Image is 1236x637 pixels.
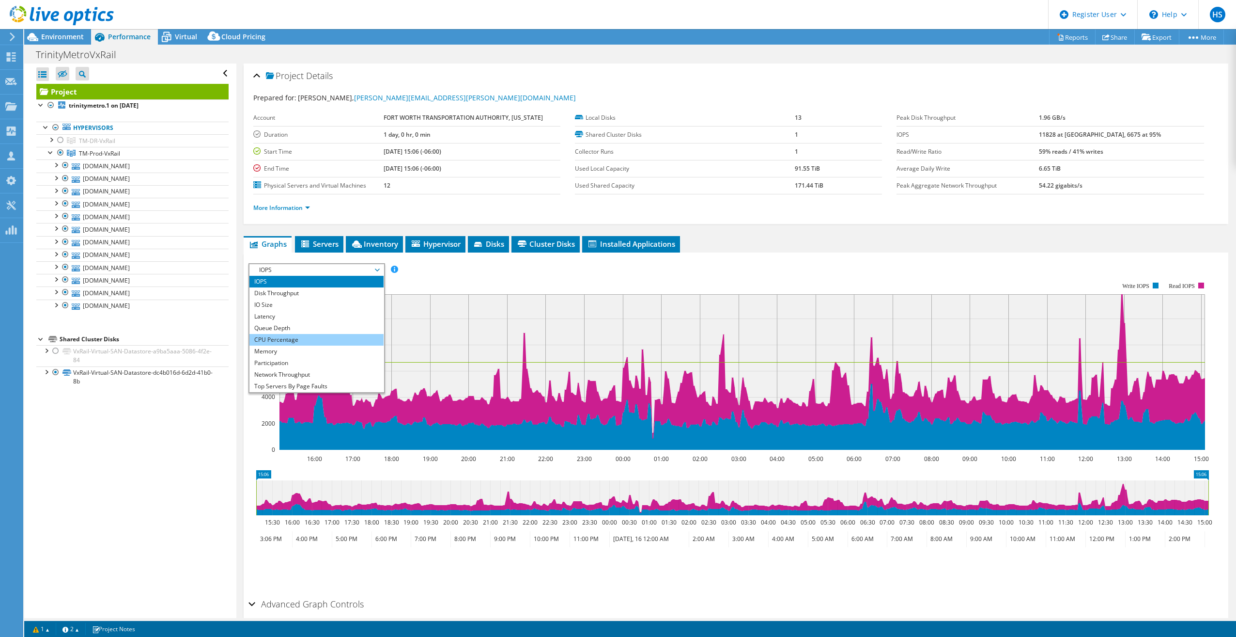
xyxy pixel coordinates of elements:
a: [DOMAIN_NAME] [36,249,229,261]
span: Performance [108,32,151,41]
a: [DOMAIN_NAME] [36,261,229,274]
a: VxRail-Virtual-SAN-Datastore-a9ba5aaa-5086-4f2e-84 [36,345,229,366]
a: [DOMAIN_NAME] [36,173,229,185]
label: Start Time [253,147,384,157]
text: 01:00 [641,518,656,526]
text: 13:00 [1116,455,1131,463]
b: 6.65 TiB [1039,164,1061,173]
a: [DOMAIN_NAME] [36,274,229,287]
text: 19:30 [423,518,438,526]
label: Used Local Capacity [575,164,795,174]
span: Project [266,71,304,81]
span: Cluster Disks [516,239,575,249]
text: 07:00 [885,455,900,463]
text: 02:00 [681,518,696,526]
span: Hypervisor [410,239,461,249]
a: Hypervisors [36,122,229,134]
b: 1 [795,130,798,139]
text: 11:00 [1038,518,1053,526]
a: [DOMAIN_NAME] [36,236,229,249]
text: 08:00 [924,455,939,463]
a: 1 [26,623,56,635]
a: VxRail-Virtual-SAN-Datastore-dc4b016d-6d2d-41b0-8b [36,366,229,388]
label: Shared Cluster Disks [575,130,795,140]
span: Graphs [248,239,287,249]
a: [DOMAIN_NAME] [36,300,229,312]
text: 09:00 [962,455,977,463]
label: Average Daily Write [896,164,1038,174]
li: Disk Throughput [249,287,384,299]
span: Servers [300,239,339,249]
text: 0 [272,446,275,454]
text: 12:00 [1078,455,1093,463]
svg: \n [1149,10,1158,19]
b: 1 [795,147,798,156]
a: Reports [1049,30,1096,45]
label: Peak Aggregate Network Throughput [896,181,1038,191]
span: TM-Prod-VxRail [79,149,120,158]
li: Participation [249,357,384,369]
a: Project [36,84,229,99]
b: 59% reads / 41% writes [1039,147,1103,156]
span: [PERSON_NAME], [298,93,576,102]
text: 22:00 [522,518,537,526]
text: 19:00 [403,518,418,526]
text: 06:00 [840,518,855,526]
span: Cloud Pricing [221,32,265,41]
text: 10:30 [1018,518,1033,526]
text: 07:30 [899,518,914,526]
text: 15:00 [1197,518,1212,526]
text: 02:30 [701,518,716,526]
span: Installed Applications [587,239,675,249]
b: 1 day, 0 hr, 0 min [384,130,431,139]
text: 21:00 [499,455,514,463]
span: HS [1210,7,1225,22]
text: 11:00 [1039,455,1054,463]
label: Read/Write Ratio [896,147,1038,157]
text: 00:00 [615,455,630,463]
label: Collector Runs [575,147,795,157]
b: 54.22 gigabits/s [1039,181,1082,190]
text: 04:00 [769,455,784,463]
text: 12:00 [1078,518,1093,526]
text: 18:00 [384,455,399,463]
text: 00:30 [621,518,636,526]
span: IOPS [254,264,379,276]
text: 23:00 [576,455,591,463]
text: 20:30 [463,518,478,526]
h1: TrinityMetroVxRail [31,49,131,60]
text: 01:30 [661,518,676,526]
text: 05:30 [820,518,835,526]
span: Disks [473,239,504,249]
text: 11:30 [1058,518,1073,526]
text: 18:30 [384,518,399,526]
a: TM-DR-VxRail [36,134,229,147]
text: Write IOPS [1122,283,1149,289]
b: 171.44 TiB [795,181,823,190]
text: 14:00 [1155,455,1170,463]
span: TM-DR-VxRail [79,137,115,145]
label: Duration [253,130,384,140]
text: 23:00 [562,518,577,526]
a: [PERSON_NAME][EMAIL_ADDRESS][PERSON_NAME][DOMAIN_NAME] [354,93,576,102]
label: Physical Servers and Virtual Machines [253,181,384,191]
text: 18:00 [364,518,379,526]
text: 04:30 [780,518,795,526]
text: 15:30 [264,518,279,526]
li: Latency [249,311,384,322]
text: 05:00 [800,518,815,526]
label: End Time [253,164,384,174]
text: 2000 [262,419,275,428]
li: Queue Depth [249,322,384,334]
text: 00:00 [602,518,617,526]
text: 12:30 [1097,518,1112,526]
label: Peak Disk Throughput [896,113,1038,123]
a: [DOMAIN_NAME] [36,223,229,236]
text: 13:00 [1117,518,1132,526]
b: 12 [384,181,390,190]
text: 13:30 [1137,518,1152,526]
text: 14:00 [1157,518,1172,526]
li: IOPS [249,276,384,287]
text: 21:30 [502,518,517,526]
text: 10:00 [998,518,1013,526]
